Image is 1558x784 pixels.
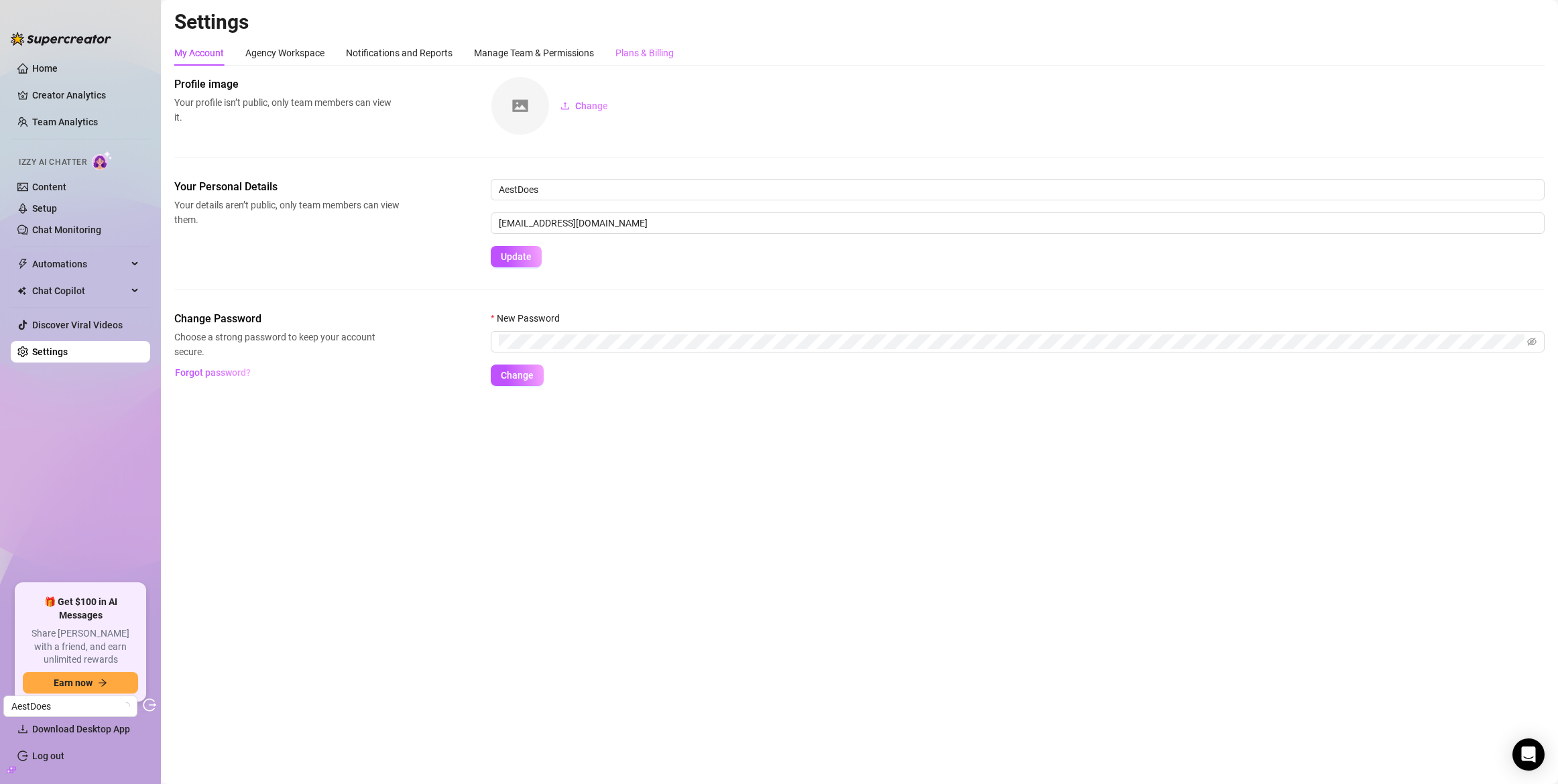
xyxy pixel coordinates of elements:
[32,224,101,235] a: Chat Monitoring
[1512,738,1545,771] div: Open Intercom Messenger
[491,246,542,267] button: Update
[32,724,130,734] span: Download Desktop App
[11,696,129,716] span: AestDoes
[550,95,619,117] button: Change
[491,365,544,386] button: Change
[174,362,251,383] button: Forgot password?
[560,101,570,111] span: upload
[174,95,400,125] span: Your profile isn’t public, only team members can view it.
[19,156,86,169] span: Izzy AI Chatter
[17,259,28,269] span: thunderbolt
[17,724,28,734] span: download
[32,182,66,192] a: Content
[491,77,549,135] img: square-placeholder.png
[474,46,594,60] div: Manage Team & Permissions
[491,212,1545,234] input: Enter new email
[143,698,156,712] span: logout
[491,179,1545,200] input: Enter name
[7,765,16,775] span: build
[501,251,532,262] span: Update
[32,346,68,357] a: Settings
[32,63,58,74] a: Home
[32,280,127,302] span: Chat Copilot
[32,84,139,106] a: Creator Analytics
[92,151,113,170] img: AI Chatter
[17,286,26,296] img: Chat Copilot
[121,702,131,711] span: loading
[32,203,57,214] a: Setup
[575,101,608,111] span: Change
[32,320,123,330] a: Discover Viral Videos
[245,46,324,60] div: Agency Workspace
[23,596,138,622] span: 🎁 Get $100 in AI Messages
[174,179,400,195] span: Your Personal Details
[32,750,64,761] a: Log out
[501,370,534,381] span: Change
[615,46,674,60] div: Plans & Billing
[491,311,568,326] label: New Password
[32,117,98,127] a: Team Analytics
[346,46,453,60] div: Notifications and Reports
[174,46,224,60] div: My Account
[11,32,111,46] img: logo-BBDzfeDw.svg
[175,367,251,378] span: Forgot password?
[98,678,107,688] span: arrow-right
[23,627,138,667] span: Share [PERSON_NAME] with a friend, and earn unlimited rewards
[174,9,1545,35] h2: Settings
[174,311,400,327] span: Change Password
[23,672,138,694] button: Earn nowarrow-right
[174,330,400,359] span: Choose a strong password to keep your account secure.
[1527,337,1537,346] span: eye-invisible
[32,253,127,275] span: Automations
[174,198,400,227] span: Your details aren’t public, only team members can view them.
[499,334,1524,349] input: New Password
[174,76,400,92] span: Profile image
[54,677,93,688] span: Earn now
